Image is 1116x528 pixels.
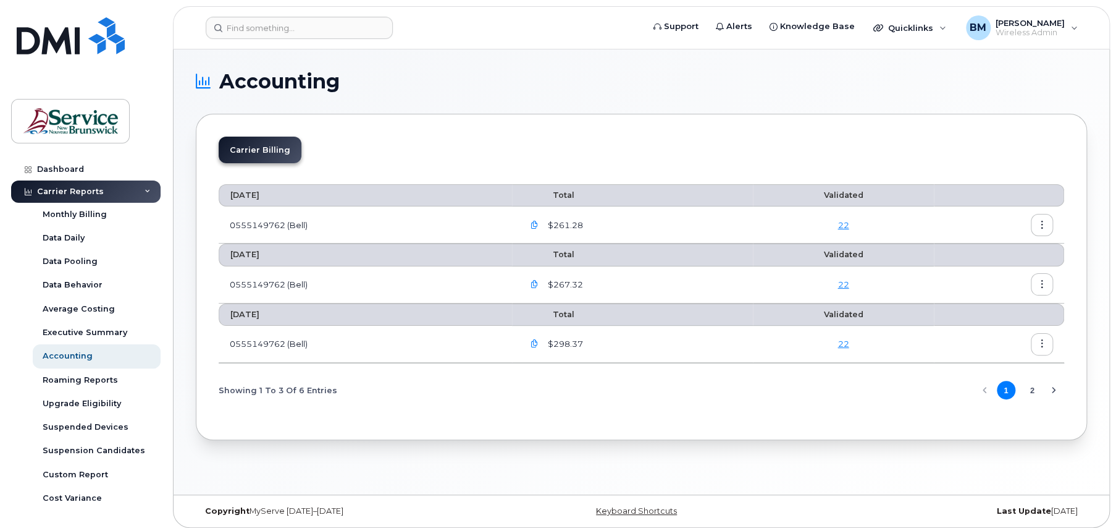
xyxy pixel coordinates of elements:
[196,506,493,516] div: MyServe [DATE]–[DATE]
[753,304,934,326] th: Validated
[219,304,512,326] th: [DATE]
[205,506,250,516] strong: Copyright
[753,244,934,266] th: Validated
[997,381,1015,399] button: Page 1
[219,266,512,304] td: 0555149762 (Bell)
[219,184,512,207] th: [DATE]
[523,250,574,259] span: Total
[219,244,512,266] th: [DATE]
[837,220,849,230] a: 22
[1044,381,1063,399] button: Next Page
[219,326,512,363] td: 0555149762 (Bell)
[997,506,1051,516] strong: Last Update
[753,184,934,207] th: Validated
[545,338,583,350] span: $298.37
[523,190,574,200] span: Total
[1023,381,1041,399] button: Page 2
[219,72,340,91] span: Accounting
[790,506,1087,516] div: [DATE]
[545,219,583,231] span: $261.28
[837,279,849,289] a: 22
[219,381,337,399] span: Showing 1 To 3 Of 6 Entries
[219,207,512,244] td: 0555149762 (Bell)
[523,310,574,319] span: Total
[545,279,583,291] span: $267.32
[837,339,849,349] a: 22
[596,506,677,516] a: Keyboard Shortcuts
